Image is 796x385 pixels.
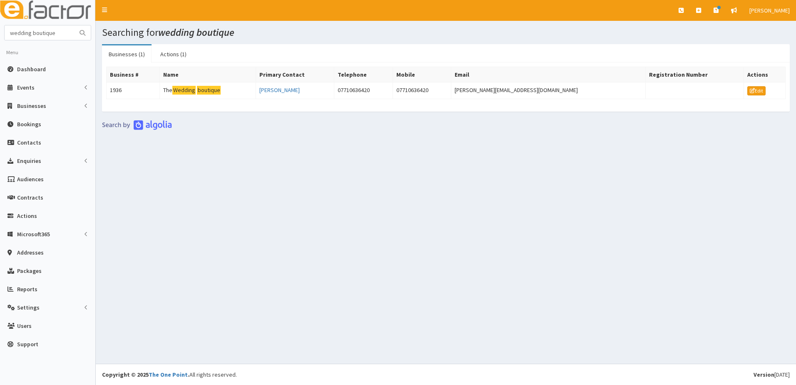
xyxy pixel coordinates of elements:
[17,230,50,238] span: Microsoft365
[160,67,256,82] th: Name
[451,82,645,99] td: [PERSON_NAME][EMAIL_ADDRESS][DOMAIN_NAME]
[17,285,37,293] span: Reports
[334,82,393,99] td: 07710636420
[334,67,393,82] th: Telephone
[17,175,44,183] span: Audiences
[747,86,766,95] a: Edit
[754,371,774,378] b: Version
[17,157,41,165] span: Enquiries
[160,82,256,99] td: The
[17,65,46,73] span: Dashboard
[17,120,41,128] span: Bookings
[17,322,32,330] span: Users
[17,194,43,201] span: Contracts
[259,86,300,94] a: [PERSON_NAME]
[107,67,160,82] th: Business #
[256,67,334,82] th: Primary Contact
[102,27,790,38] h1: Searching for
[749,7,790,14] span: [PERSON_NAME]
[17,249,44,256] span: Addresses
[102,120,172,130] img: search-by-algolia-light-background.png
[149,371,188,378] a: The One Point
[451,67,645,82] th: Email
[17,304,40,311] span: Settings
[17,102,46,110] span: Businesses
[754,370,790,379] div: [DATE]
[17,139,41,146] span: Contacts
[96,364,796,385] footer: All rights reserved.
[158,26,234,39] i: wedding boutique
[107,82,160,99] td: 1936
[17,84,35,91] span: Events
[393,82,451,99] td: 07710636420
[5,25,75,40] input: Search...
[154,45,193,63] a: Actions (1)
[17,267,42,275] span: Packages
[197,86,221,95] mark: boutique
[744,67,785,82] th: Actions
[172,86,196,95] mark: Wedding
[102,45,152,63] a: Businesses (1)
[17,212,37,220] span: Actions
[393,67,451,82] th: Mobile
[17,340,38,348] span: Support
[102,371,189,378] strong: Copyright © 2025 .
[646,67,744,82] th: Registration Number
